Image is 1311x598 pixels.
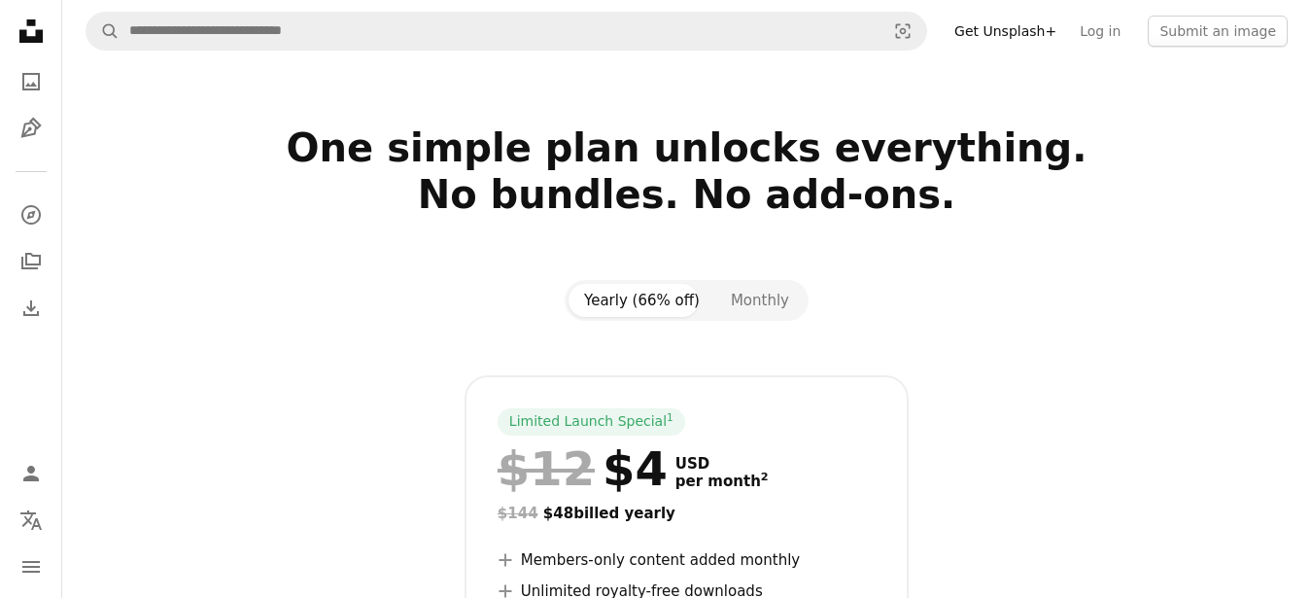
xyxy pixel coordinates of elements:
div: Limited Launch Special [498,408,685,436]
span: $144 [498,505,538,522]
button: Search Unsplash [86,13,120,50]
div: $4 [498,443,668,494]
a: Photos [12,62,51,101]
form: Find visuals sitewide [86,12,927,51]
a: Illustrations [12,109,51,148]
sup: 1 [667,411,673,423]
div: $48 billed yearly [498,502,876,525]
h2: One simple plan unlocks everything. No bundles. No add-ons. [86,124,1288,264]
button: Menu [12,547,51,586]
a: Home — Unsplash [12,12,51,54]
a: Collections [12,242,51,281]
a: 2 [757,473,773,490]
span: $12 [498,443,595,494]
a: Log in [1068,16,1132,47]
a: Get Unsplash+ [943,16,1068,47]
a: Download History [12,289,51,328]
li: Members-only content added monthly [498,548,876,572]
button: Submit an image [1148,16,1288,47]
a: Explore [12,195,51,234]
a: 1 [663,412,677,432]
span: USD [675,455,769,473]
span: per month [675,473,769,490]
button: Language [12,501,51,540]
a: Log in / Sign up [12,454,51,493]
button: Visual search [880,13,926,50]
sup: 2 [761,471,769,483]
button: Monthly [715,284,805,317]
button: Yearly (66% off) [569,284,715,317]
